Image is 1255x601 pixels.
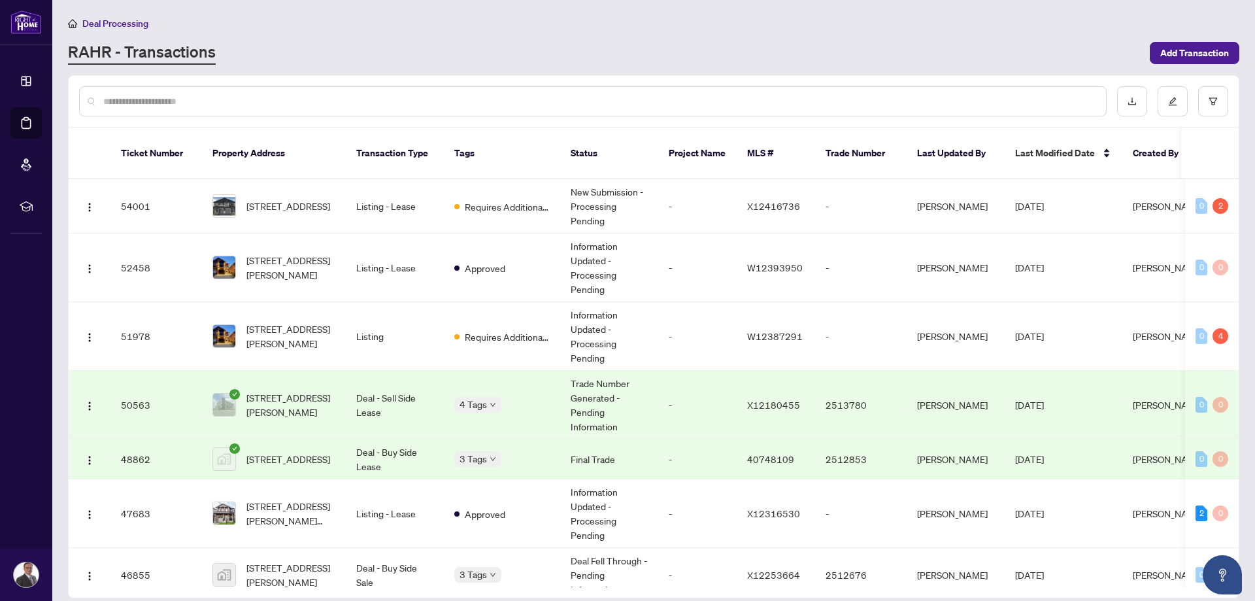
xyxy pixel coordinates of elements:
[213,256,235,279] img: thumbnail-img
[84,264,95,274] img: Logo
[1122,128,1201,179] th: Created By
[346,371,444,439] td: Deal - Sell Side Lease
[1203,555,1242,594] button: Open asap
[1015,200,1044,212] span: [DATE]
[658,233,737,302] td: -
[1133,569,1203,581] span: [PERSON_NAME]
[1213,397,1228,413] div: 0
[346,179,444,233] td: Listing - Lease
[213,448,235,470] img: thumbnail-img
[84,571,95,581] img: Logo
[246,199,330,213] span: [STREET_ADDRESS]
[1015,262,1044,273] span: [DATE]
[84,455,95,466] img: Logo
[79,196,100,216] button: Logo
[1196,506,1207,521] div: 2
[465,199,550,214] span: Requires Additional Docs
[560,179,658,233] td: New Submission - Processing Pending
[246,322,335,351] span: [STREET_ADDRESS][PERSON_NAME]
[490,402,496,408] span: down
[110,439,202,479] td: 48862
[907,479,1005,548] td: [PERSON_NAME]
[658,439,737,479] td: -
[460,567,487,582] span: 3 Tags
[1133,453,1203,465] span: [PERSON_NAME]
[1209,97,1218,106] span: filter
[460,451,487,466] span: 3 Tags
[79,449,100,470] button: Logo
[110,371,202,439] td: 50563
[907,439,1005,479] td: [PERSON_NAME]
[1213,506,1228,521] div: 0
[490,456,496,462] span: down
[1168,97,1177,106] span: edit
[465,330,550,344] span: Requires Additional Docs
[815,128,907,179] th: Trade Number
[1158,86,1188,116] button: edit
[560,439,658,479] td: Final Trade
[907,371,1005,439] td: [PERSON_NAME]
[1133,200,1203,212] span: [PERSON_NAME]
[560,233,658,302] td: Information Updated - Processing Pending
[560,371,658,439] td: Trade Number Generated - Pending Information
[84,332,95,343] img: Logo
[747,507,800,519] span: X12316530
[747,330,803,342] span: W12387291
[346,439,444,479] td: Deal - Buy Side Lease
[110,233,202,302] td: 52458
[1015,399,1044,411] span: [DATE]
[1196,397,1207,413] div: 0
[560,302,658,371] td: Information Updated - Processing Pending
[229,389,240,400] span: check-circle
[658,479,737,548] td: -
[658,302,737,371] td: -
[246,499,335,528] span: [STREET_ADDRESS][PERSON_NAME][PERSON_NAME]
[1117,86,1147,116] button: download
[907,179,1005,233] td: [PERSON_NAME]
[1150,42,1239,64] button: Add Transaction
[110,128,202,179] th: Ticket Number
[346,479,444,548] td: Listing - Lease
[213,564,235,586] img: thumbnail-img
[229,443,240,454] span: check-circle
[658,128,737,179] th: Project Name
[1196,328,1207,344] div: 0
[560,128,658,179] th: Status
[110,479,202,548] td: 47683
[79,503,100,524] button: Logo
[815,479,907,548] td: -
[79,564,100,585] button: Logo
[815,179,907,233] td: -
[84,509,95,520] img: Logo
[1196,567,1207,583] div: 0
[1015,507,1044,519] span: [DATE]
[815,302,907,371] td: -
[444,128,560,179] th: Tags
[213,394,235,416] img: thumbnail-img
[1133,330,1203,342] span: [PERSON_NAME]
[1196,260,1207,275] div: 0
[79,257,100,278] button: Logo
[213,502,235,524] img: thumbnail-img
[84,401,95,411] img: Logo
[10,10,42,34] img: logo
[1160,43,1229,63] span: Add Transaction
[1196,198,1207,214] div: 0
[84,202,95,213] img: Logo
[246,560,335,589] span: [STREET_ADDRESS][PERSON_NAME]
[658,179,737,233] td: -
[1133,262,1203,273] span: [PERSON_NAME]
[1198,86,1228,116] button: filter
[68,19,77,28] span: home
[737,128,815,179] th: MLS #
[1213,328,1228,344] div: 4
[202,128,346,179] th: Property Address
[747,569,800,581] span: X12253664
[747,200,800,212] span: X12416736
[907,233,1005,302] td: [PERSON_NAME]
[1128,97,1137,106] span: download
[465,261,505,275] span: Approved
[346,128,444,179] th: Transaction Type
[1015,330,1044,342] span: [DATE]
[560,479,658,548] td: Information Updated - Processing Pending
